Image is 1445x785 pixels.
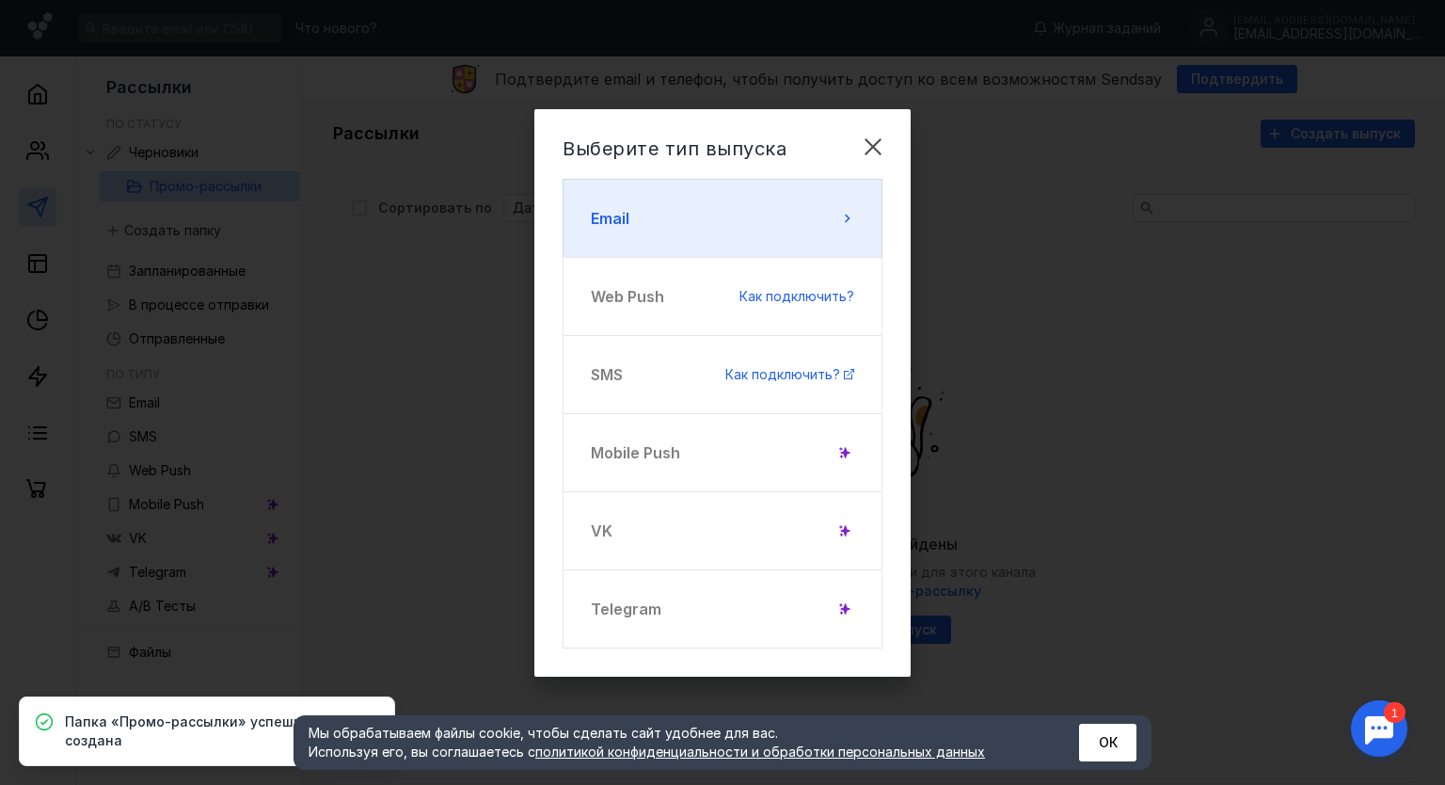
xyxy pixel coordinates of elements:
[739,288,854,304] span: Как подключить?
[309,724,1033,761] div: Мы обрабатываем файлы cookie, чтобы сделать сайт удобнее для вас. Используя его, вы соглашаетесь c
[65,713,351,750] span: Папка «Промо-рассылки» успешно создана
[725,366,840,382] span: Как подключить?
[42,11,64,32] div: 1
[1079,724,1136,761] button: ОК
[535,744,985,760] a: политикой конфиденциальности и обработки персональных данных
[725,365,854,384] a: Как подключить?
[591,207,629,230] span: Email
[563,179,882,258] button: Email
[563,137,786,160] span: Выберите тип выпуска
[739,287,854,306] a: Как подключить?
